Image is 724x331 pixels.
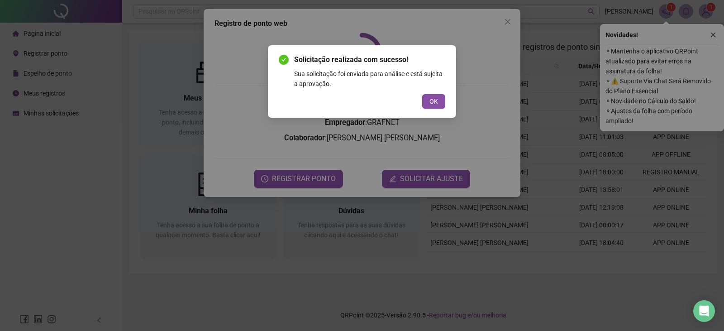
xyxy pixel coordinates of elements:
div: Sua solicitação foi enviada para análise e está sujeita a aprovação. [294,69,445,89]
span: Solicitação realizada com sucesso! [294,54,445,65]
div: Open Intercom Messenger [693,300,715,322]
span: OK [429,96,438,106]
span: check-circle [279,55,289,65]
button: OK [422,94,445,109]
